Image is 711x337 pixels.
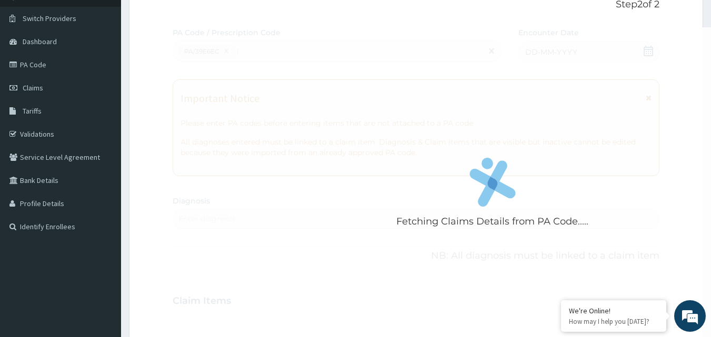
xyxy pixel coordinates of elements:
[569,306,658,315] div: We're Online!
[23,37,57,46] span: Dashboard
[173,5,198,30] div: Minimize live chat window
[61,101,145,208] span: We're online!
[396,215,588,229] p: Fetching Claims Details from PA Code.....
[19,53,43,79] img: d_794563401_company_1708531726252_794563401
[55,59,177,73] div: Chat with us now
[23,14,76,23] span: Switch Providers
[23,83,43,93] span: Claims
[5,225,201,262] textarea: Type your message and hit 'Enter'
[23,106,42,116] span: Tariffs
[569,317,658,326] p: How may I help you today?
